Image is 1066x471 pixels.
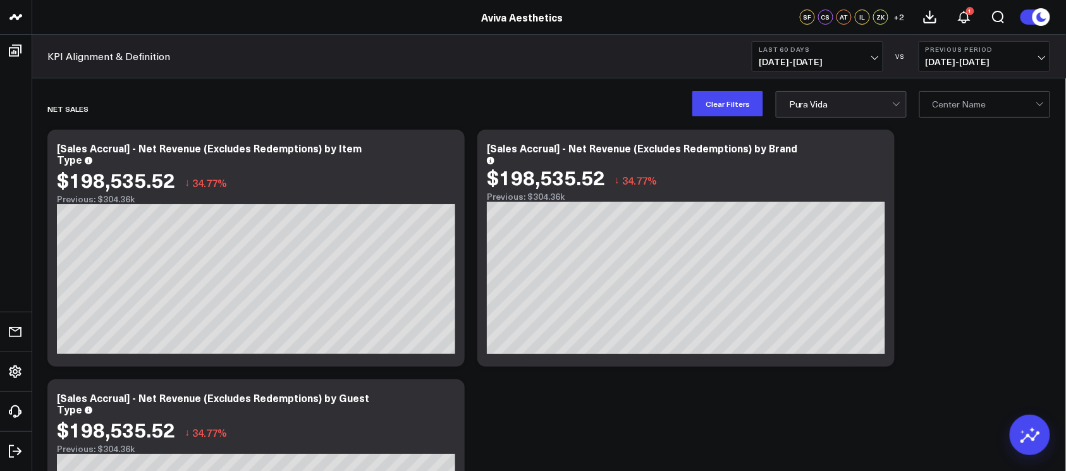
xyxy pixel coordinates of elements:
[890,52,912,60] div: VS
[4,440,28,463] a: Log Out
[615,172,620,188] span: ↓
[192,425,227,439] span: 34.77%
[692,91,763,116] button: Clear Filters
[47,49,170,63] a: KPI Alignment & Definition
[487,141,797,155] div: [Sales Accrual] - Net Revenue (Excludes Redemptions) by Brand
[752,41,883,71] button: Last 60 Days[DATE]-[DATE]
[57,444,455,454] div: Previous: $304.36k
[759,46,876,53] b: Last 60 Days
[966,7,974,15] div: 1
[185,424,190,441] span: ↓
[47,94,89,123] div: Net Sales
[926,46,1043,53] b: Previous Period
[57,194,455,204] div: Previous: $304.36k
[836,9,852,25] div: AT
[57,391,369,416] div: [Sales Accrual] - Net Revenue (Excludes Redemptions) by Guest Type
[185,174,190,191] span: ↓
[192,176,227,190] span: 34.77%
[855,9,870,25] div: IL
[873,9,888,25] div: ZK
[894,13,905,21] span: + 2
[481,10,563,24] a: Aviva Aesthetics
[57,141,362,166] div: [Sales Accrual] - Net Revenue (Excludes Redemptions) by Item Type
[800,9,815,25] div: SF
[818,9,833,25] div: CS
[622,173,657,187] span: 34.77%
[891,9,907,25] button: +2
[487,166,605,188] div: $198,535.52
[926,57,1043,67] span: [DATE] - [DATE]
[759,57,876,67] span: [DATE] - [DATE]
[487,192,885,202] div: Previous: $304.36k
[57,168,175,191] div: $198,535.52
[57,418,175,441] div: $198,535.52
[919,41,1050,71] button: Previous Period[DATE]-[DATE]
